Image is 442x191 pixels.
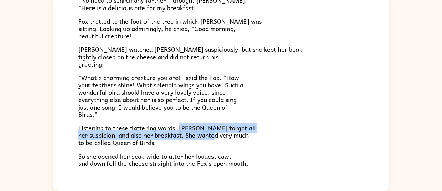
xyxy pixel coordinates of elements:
[78,44,302,69] span: [PERSON_NAME] watched [PERSON_NAME] suspiciously, but she kept her beak tightly closed on the che...
[78,16,262,41] span: Fox trotted to the foot of the tree in which [PERSON_NAME] was sitting. Looking up admiringly, he...
[78,123,256,147] span: Listening to these flattering words, [PERSON_NAME] forgot all her suspicion, and also her breakfa...
[78,73,243,119] span: "What a charming creature you are!" said the Fox. "How your feathers shine! What splendid wings y...
[78,151,248,169] span: So she opened her beak wide to utter her loudest caw, and down fell the cheese straight into the ...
